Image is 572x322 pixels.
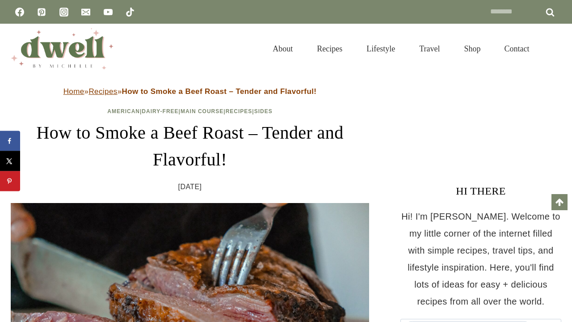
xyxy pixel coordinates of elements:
a: Sides [254,108,273,114]
a: American [107,108,140,114]
a: Recipes [88,87,117,96]
a: Facebook [11,3,29,21]
span: » » [63,87,317,96]
a: Pinterest [33,3,50,21]
a: Instagram [55,3,73,21]
a: Dairy-Free [142,108,178,114]
a: Travel [407,33,452,64]
a: YouTube [99,3,117,21]
a: Home [63,87,84,96]
a: TikTok [121,3,139,21]
a: Recipes [305,33,354,64]
h3: HI THERE [400,183,561,199]
a: About [261,33,305,64]
img: DWELL by michelle [11,28,114,69]
h1: How to Smoke a Beef Roast – Tender and Flavorful! [11,119,369,173]
span: | | | | [107,108,272,114]
a: Recipes [226,108,252,114]
a: Lifestyle [354,33,407,64]
button: View Search Form [546,41,561,56]
a: Contact [492,33,542,64]
nav: Primary Navigation [261,33,542,64]
a: Shop [452,33,492,64]
time: [DATE] [178,180,202,194]
a: Scroll to top [551,194,568,210]
p: Hi! I'm [PERSON_NAME]. Welcome to my little corner of the internet filled with simple recipes, tr... [400,208,561,310]
strong: How to Smoke a Beef Roast – Tender and Flavorful! [122,87,317,96]
a: Main Course [181,108,223,114]
a: Email [77,3,95,21]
